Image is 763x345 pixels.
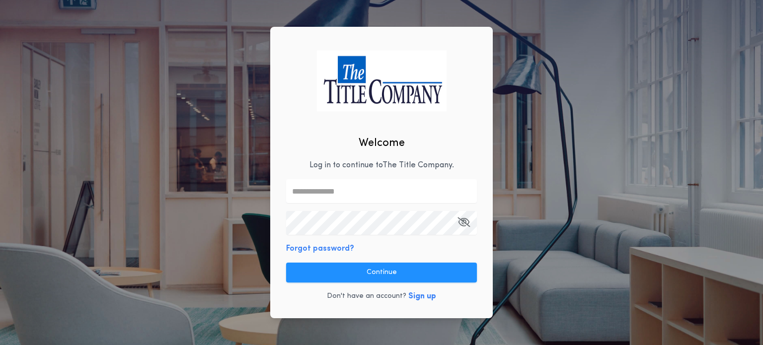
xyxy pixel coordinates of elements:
p: Log in to continue to The Title Company . [309,159,454,171]
button: Sign up [408,290,436,302]
h2: Welcome [359,135,405,151]
button: Forgot password? [286,243,354,255]
p: Don't have an account? [327,291,406,301]
button: Continue [286,263,477,282]
img: logo [316,50,447,111]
